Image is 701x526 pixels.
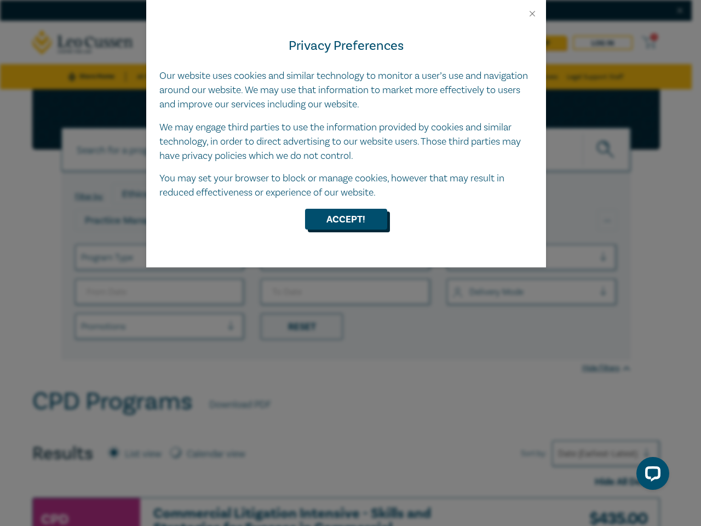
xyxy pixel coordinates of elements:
h4: Privacy Preferences [159,36,533,56]
p: Our website uses cookies and similar technology to monitor a user’s use and navigation around our... [159,69,533,112]
button: Close [527,9,537,19]
iframe: LiveChat chat widget [628,453,674,499]
button: Accept! [305,209,387,230]
p: You may set your browser to block or manage cookies, however that may result in reduced effective... [159,171,533,200]
p: We may engage third parties to use the information provided by cookies and similar technology, in... [159,121,533,163]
